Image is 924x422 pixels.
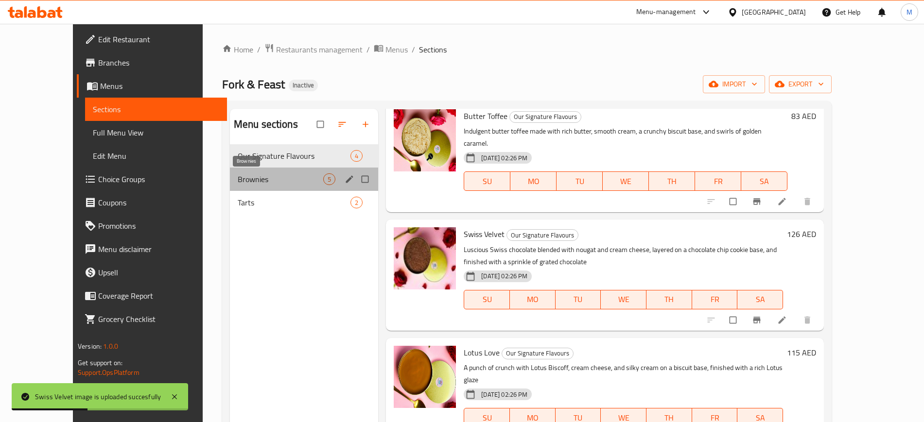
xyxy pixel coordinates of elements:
[394,346,456,408] img: Lotus Love
[78,366,139,379] a: Support.OpsPlatform
[78,356,122,369] span: Get support on:
[464,125,787,150] p: Indulgent butter toffee made with rich butter, smooth cream, a crunchy biscuit base, and swirls o...
[311,115,331,134] span: Select all sections
[98,267,219,278] span: Upsell
[741,171,787,191] button: SA
[222,44,253,55] a: Home
[77,74,227,98] a: Menus
[514,174,553,188] span: MO
[98,173,219,185] span: Choice Groups
[464,109,507,123] span: Butter Toffee
[412,44,415,55] li: /
[907,7,912,17] span: M
[653,174,691,188] span: TH
[385,44,408,55] span: Menus
[77,28,227,51] a: Edit Restaurant
[78,340,102,353] span: Version:
[477,153,531,163] span: [DATE] 02:26 PM
[777,197,789,206] a: Edit menu item
[100,80,219,92] span: Menus
[737,290,783,309] button: SA
[323,173,335,185] div: items
[601,290,646,309] button: WE
[230,144,379,168] div: Our Signature Flavours4
[351,152,362,161] span: 4
[238,173,323,185] span: Brownies
[769,75,832,93] button: export
[98,290,219,302] span: Coverage Report
[394,109,456,171] img: Butter Toffee
[724,311,744,329] span: Select to update
[464,290,510,309] button: SU
[350,150,363,162] div: items
[77,261,227,284] a: Upsell
[93,103,219,115] span: Sections
[222,73,285,95] span: Fork & Feast
[77,237,227,261] a: Menu disclaimer
[77,307,227,331] a: Grocery Checklist
[741,292,779,306] span: SA
[559,292,597,306] span: TU
[35,391,161,402] div: Swiss Velvet image is uploaded succesfully
[787,227,816,241] h6: 126 AED
[98,34,219,45] span: Edit Restaurant
[464,171,510,191] button: SU
[468,292,506,306] span: SU
[98,243,219,255] span: Menu disclaimer
[85,121,227,144] a: Full Menu View
[724,192,744,211] span: Select to update
[696,292,734,306] span: FR
[366,44,370,55] li: /
[351,198,362,207] span: 2
[636,6,696,18] div: Menu-management
[510,111,581,122] span: Our Signature Flavours
[777,315,789,325] a: Edit menu item
[350,197,363,208] div: items
[650,292,688,306] span: TH
[103,340,118,353] span: 1.0.0
[419,44,447,55] span: Sections
[695,171,741,191] button: FR
[331,114,355,135] span: Sort sections
[477,390,531,399] span: [DATE] 02:26 PM
[276,44,363,55] span: Restaurants management
[507,230,578,241] span: Our Signature Flavours
[464,244,783,268] p: Luscious Swiss chocolate blended with nougat and cream cheese, layered on a chocolate chip cookie...
[797,191,820,212] button: delete
[506,229,578,241] div: Our Signature Flavours
[560,174,599,188] span: TU
[468,174,506,188] span: SU
[787,346,816,359] h6: 115 AED
[557,171,603,191] button: TU
[77,284,227,307] a: Coverage Report
[355,114,378,135] button: Add section
[93,150,219,162] span: Edit Menu
[289,81,318,89] span: Inactive
[98,220,219,232] span: Promotions
[464,362,783,386] p: A punch of crunch with Lotus Biscoff, cream cheese, and silky cream on a biscuit base, finished w...
[238,197,350,208] span: Tarts
[745,174,784,188] span: SA
[464,345,500,360] span: Lotus Love
[509,111,581,123] div: Our Signature Flavours
[605,292,643,306] span: WE
[230,140,379,218] nav: Menu sections
[394,227,456,289] img: Swiss Velvet
[343,173,358,186] button: edit
[374,43,408,56] a: Menus
[289,80,318,91] div: Inactive
[230,191,379,214] div: Tarts2
[711,78,757,90] span: import
[264,43,363,56] a: Restaurants management
[746,191,769,212] button: Branch-specific-item
[98,57,219,68] span: Branches
[791,109,816,123] h6: 83 AED
[556,290,601,309] button: TU
[514,292,552,306] span: MO
[777,78,824,90] span: export
[77,168,227,191] a: Choice Groups
[238,150,350,162] span: Our Signature Flavours
[692,290,738,309] button: FR
[77,214,227,237] a: Promotions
